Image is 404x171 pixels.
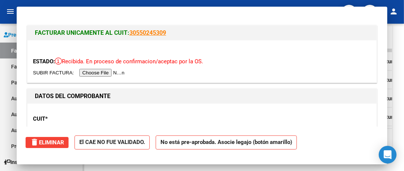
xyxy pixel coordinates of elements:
[6,7,15,16] mat-icon: menu
[59,4,85,20] span: - omint
[55,58,203,65] span: Recibida. En proceso de confirmacion/aceptac por la OS.
[26,137,69,148] button: Eliminar
[389,7,398,16] mat-icon: person
[85,4,216,20] span: - [PERSON_NAME] [PERSON_NAME]
[33,115,135,123] p: CUIT
[4,158,38,166] span: Instructivos
[156,135,297,150] strong: No está pre-aprobada. Asocie legajo (botón amarillo)
[74,135,150,150] strong: El CAE NO FUE VALIDADO.
[35,29,129,36] span: FACTURAR UNICAMENTE AL CUIT:
[30,138,39,147] mat-icon: delete
[4,31,71,39] span: Prestadores / Proveedores
[30,139,64,146] span: Eliminar
[33,58,55,65] span: ESTADO:
[379,146,397,164] div: Open Intercom Messenger
[35,93,110,100] strong: DATOS DEL COMPROBANTE
[129,29,166,36] a: 30550245309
